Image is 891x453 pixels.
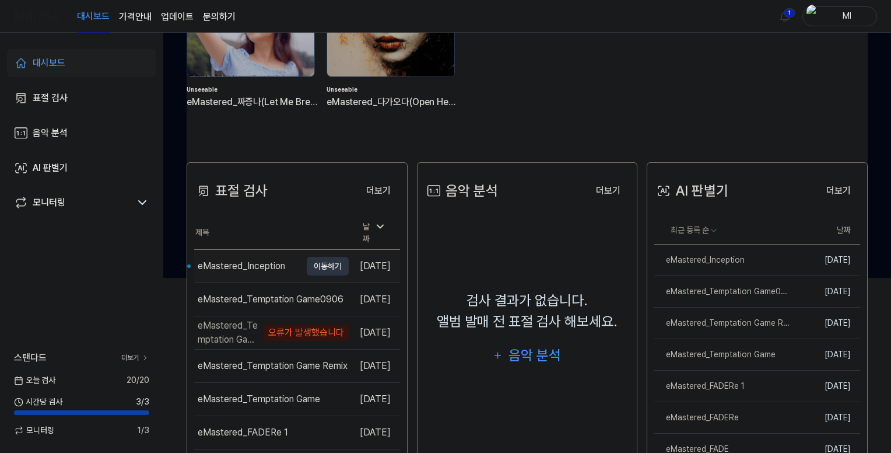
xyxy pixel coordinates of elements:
a: eMastered_Temptation Game0906 [654,276,792,307]
a: eMastered_FADERe [654,402,792,433]
div: 표절 검사 [194,180,268,201]
div: eMastered_Inception [198,259,285,273]
td: [DATE] [349,283,400,316]
a: 더보기 [357,179,400,203]
td: [DATE] [792,371,860,402]
a: 표절 검사 [7,84,156,112]
a: 업데이트 [161,10,194,24]
span: 오늘 검사 [14,374,55,386]
td: [DATE] [349,382,400,416]
div: AI 판별기 [654,180,728,201]
div: 음악 분석 [33,126,68,140]
div: eMastered_Temptation Game [198,392,320,406]
div: 표절 검사 [33,91,68,105]
td: [DATE] [792,308,860,339]
div: AI 판별기 [33,161,68,175]
div: 1 [784,8,795,18]
div: eMastered_Temptation Game [654,349,776,361]
a: 대시보드 [77,1,110,33]
button: 이동하기 [307,257,349,276]
span: 모니터링 [14,424,54,437]
span: 스탠다드 [14,351,47,365]
div: 검사 결과가 없습니다. 앨범 발매 전 표절 검사 해보세요. [437,290,618,332]
div: 날짜 [358,217,391,249]
th: 제목 [194,217,349,250]
span: 시간당 검사 [14,396,62,408]
span: 3 / 3 [136,396,149,408]
button: 가격안내 [119,10,152,24]
div: eMastered_Temptation Game0906 [198,292,343,306]
a: eMastered_Inception [654,245,792,276]
a: eMastered_Temptation Game Remix [654,308,792,339]
a: eMastered_FADERe 1 [654,371,792,402]
div: eMastered_FADERe [654,412,739,424]
div: 대시보드 [33,56,65,70]
td: [DATE] [792,245,860,276]
button: 음악 분석 [485,342,569,370]
div: eMastered_다가오다(Open Heart) [327,95,457,110]
div: Ml [824,9,869,22]
div: eMastered_Inception [654,254,745,266]
a: eMastered_Temptation Game [654,339,792,370]
div: eMastered_Temptation Game Remix [654,317,792,329]
div: 모니터링 [33,196,65,210]
button: profileMl [802,6,877,26]
div: 음악 분석 [425,180,498,201]
a: 모니터링 [14,196,131,210]
a: 문의하기 [203,10,236,24]
a: 더보기 [587,179,630,203]
div: 음악 분석 [507,344,562,367]
td: [DATE] [792,276,860,308]
div: Unseeable [187,85,317,95]
div: 오류가 발생했습니다 [264,325,349,341]
a: 더보기 [121,353,149,363]
div: eMastered_Temptation Game Remix [198,359,348,373]
td: [DATE] [349,316,400,349]
img: 알림 [778,9,792,23]
div: eMastered_FADERe 1 [198,426,288,440]
td: [DATE] [792,339,860,371]
td: [DATE] [349,249,400,283]
div: eMastered_Temptation Game0906 [654,285,792,298]
div: eMastered_FADERe 1 [654,380,745,392]
a: 더보기 [817,179,860,203]
td: [DATE] [349,349,400,382]
div: eMastered_Temptation Game0906 [198,319,261,347]
button: 더보기 [587,179,630,203]
div: eMastered_짜증나(Let Me Breathe) [187,95,317,110]
a: 대시보드 [7,49,156,77]
div: Unseeable [327,85,457,95]
td: [DATE] [792,402,860,434]
span: 1 / 3 [137,424,149,437]
th: 날짜 [792,217,860,245]
button: 알림1 [776,7,794,26]
a: AI 판별기 [7,154,156,182]
img: profile [806,5,820,28]
span: 20 / 20 [127,374,149,386]
a: 음악 분석 [7,119,156,147]
button: 더보기 [817,179,860,203]
td: [DATE] [349,416,400,449]
button: 더보기 [357,179,400,203]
